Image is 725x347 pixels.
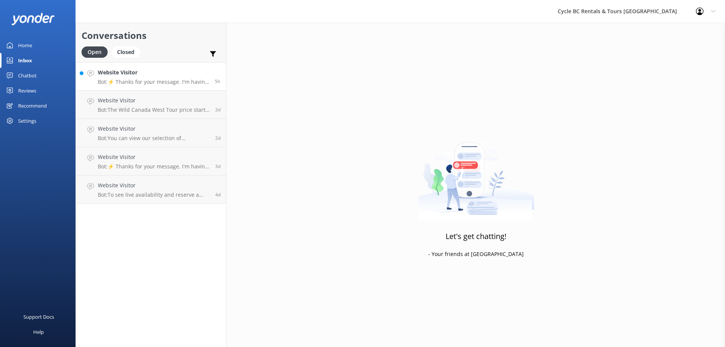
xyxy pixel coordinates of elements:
[98,106,210,113] p: Bot: The Wild Canada West Tour price starts from $3,600 per person. You can request a quote onlin...
[18,53,32,68] div: Inbox
[76,176,226,204] a: Website VisitorBot:To see live availability and reserve a motorcycle, please check out our websit...
[23,309,54,324] div: Support Docs
[428,250,524,258] p: - Your friends at [GEOGRAPHIC_DATA]
[33,324,44,339] div: Help
[98,96,210,105] h4: Website Visitor
[446,230,506,242] h3: Let's get chatting!
[18,68,37,83] div: Chatbot
[98,79,209,85] p: Bot: ⚡ Thanks for your message. I'm having a difficult time finding the right answer for you. Ple...
[215,163,221,170] span: Sep 06 2025 11:54pm (UTC -07:00) America/Tijuana
[98,135,210,142] p: Bot: You can view our selection of motorcycles for sale at [URL][DOMAIN_NAME].
[82,48,111,56] a: Open
[215,191,221,198] span: Sep 06 2025 12:13pm (UTC -07:00) America/Tijuana
[98,181,210,190] h4: Website Visitor
[98,163,210,170] p: Bot: ⚡ Thanks for your message. I'm having a difficult time finding the right answer for you. Ple...
[98,68,209,77] h4: Website Visitor
[76,62,226,91] a: Website VisitorBot:⚡ Thanks for your message. I'm having a difficult time finding the right answe...
[18,83,36,98] div: Reviews
[82,28,221,43] h2: Conversations
[98,191,210,198] p: Bot: To see live availability and reserve a motorcycle, please check out our website for motorcyc...
[76,119,226,147] a: Website VisitorBot:You can view our selection of motorcycles for sale at [URL][DOMAIN_NAME].2d
[76,91,226,119] a: Website VisitorBot:The Wild Canada West Tour price starts from $3,600 per person. You can request...
[11,13,55,25] img: yonder-white-logo.png
[18,113,36,128] div: Settings
[418,126,534,221] img: artwork of a man stealing a conversation from at giant smartphone
[111,46,140,58] div: Closed
[215,135,221,141] span: Sep 07 2025 07:43pm (UTC -07:00) America/Tijuana
[76,147,226,176] a: Website VisitorBot:⚡ Thanks for your message. I'm having a difficult time finding the right answe...
[215,78,221,85] span: Sep 10 2025 11:02am (UTC -07:00) America/Tijuana
[98,153,210,161] h4: Website Visitor
[111,48,144,56] a: Closed
[215,106,221,113] span: Sep 08 2025 08:07am (UTC -07:00) America/Tijuana
[18,98,47,113] div: Recommend
[18,38,32,53] div: Home
[82,46,108,58] div: Open
[98,125,210,133] h4: Website Visitor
